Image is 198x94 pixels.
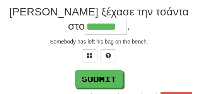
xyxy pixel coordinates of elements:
button: Single letter hint - you only get 1 per sentence and score half the points! alt+h [101,49,116,62]
div: Somebody has left his bag on the bench. [6,38,192,45]
button: Submit [75,70,123,88]
span: . [127,20,130,32]
span: [PERSON_NAME] ξέχασε την τσάντα στο [9,6,189,32]
button: Switch sentence to multiple choice alt+p [82,49,97,62]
